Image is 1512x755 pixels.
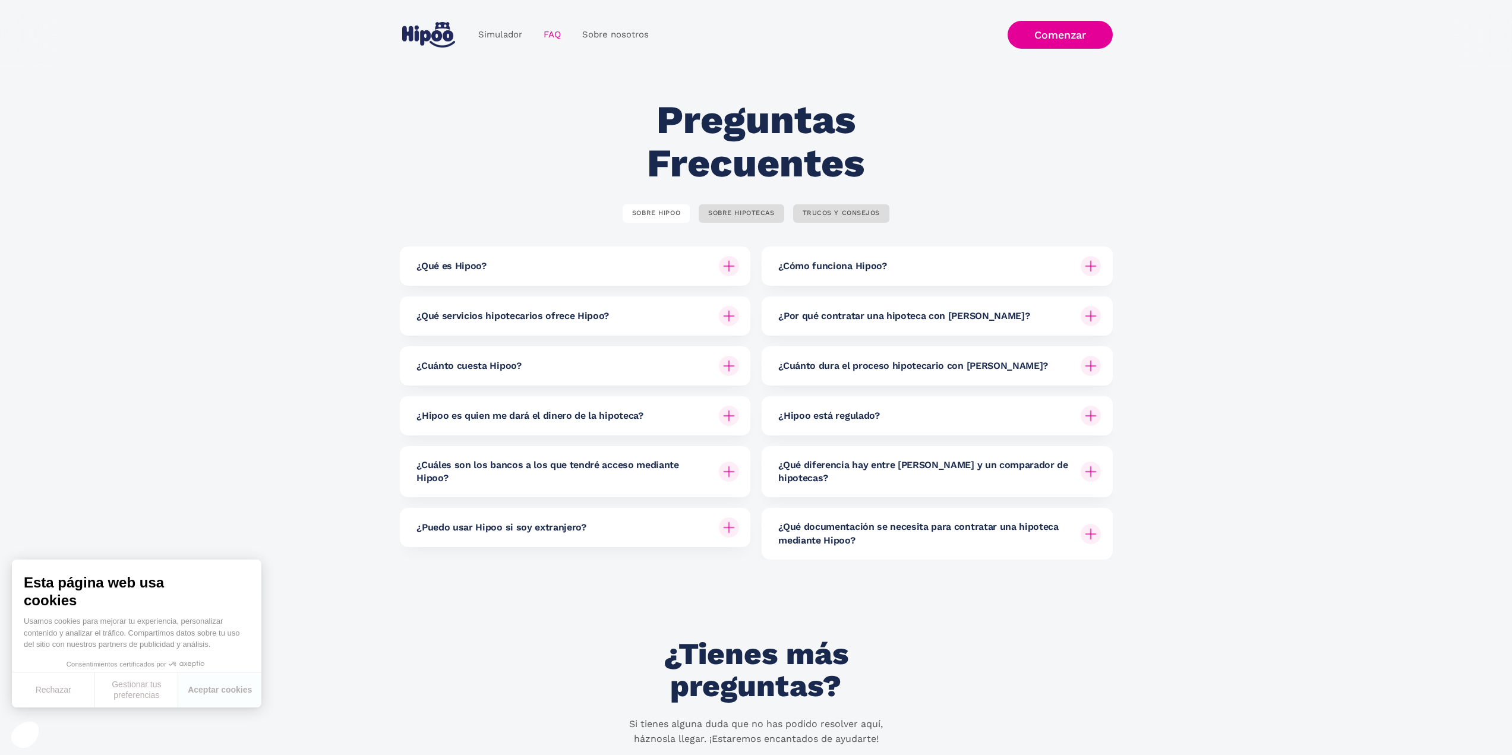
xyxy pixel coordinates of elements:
h6: ¿Qué servicios hipotecarios ofrece Hipoo? [416,309,609,323]
h6: ¿Por qué contratar una hipoteca con [PERSON_NAME]? [778,309,1030,323]
p: Si tienes alguna duda que no has podido resolver aquí, háznosla llegar. ¡Estaremos encantados de ... [614,717,899,747]
h6: ¿Cuánto dura el proceso hipotecario con [PERSON_NAME]? [778,359,1048,372]
h6: ¿Qué es Hipoo? [416,260,487,273]
h6: ¿Qué documentación se necesita para contratar una hipoteca mediante Hipoo? [778,520,1071,547]
h6: ¿Cuánto cuesta Hipoo? [416,359,521,372]
h6: ¿Hipoo está regulado? [778,409,879,422]
h1: ¿Tienes más preguntas? [619,638,893,702]
h6: ¿Cómo funciona Hipoo? [778,260,886,273]
h2: Preguntas Frecuentes [580,99,932,185]
div: TRUCOS Y CONSEJOS [803,209,880,218]
a: home [400,17,458,52]
a: FAQ [533,23,572,46]
h6: ¿Qué diferencia hay entre [PERSON_NAME] y un comparador de hipotecas? [778,459,1071,485]
a: Simulador [468,23,533,46]
h6: ¿Puedo usar Hipoo si soy extranjero? [416,521,586,534]
div: SOBRE HIPOO [632,209,680,218]
h6: ¿Hipoo es quien me dará el dinero de la hipoteca? [416,409,643,422]
h6: ¿Cuáles son los bancos a los que tendré acceso mediante Hipoo? [416,459,709,485]
a: Comenzar [1008,21,1113,49]
div: SOBRE HIPOTECAS [708,209,774,218]
a: Sobre nosotros [572,23,659,46]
